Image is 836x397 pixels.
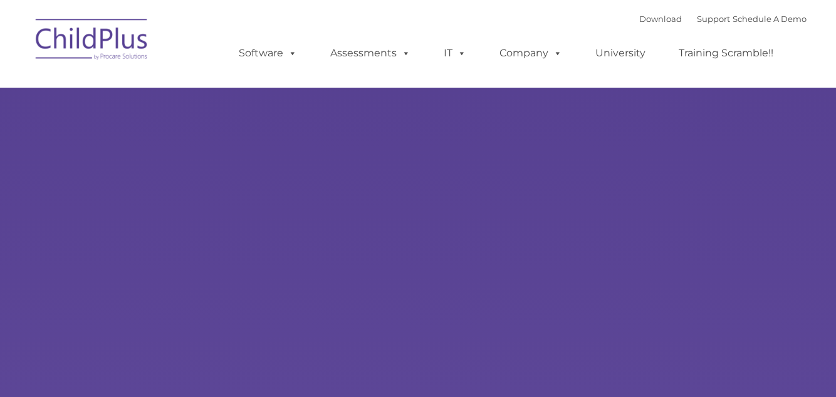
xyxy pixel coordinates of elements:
img: ChildPlus by Procare Solutions [29,10,155,73]
a: Support [697,14,730,24]
a: Download [639,14,682,24]
font: | [639,14,807,24]
a: Schedule A Demo [733,14,807,24]
a: Company [487,41,575,66]
a: University [583,41,658,66]
a: Training Scramble!! [666,41,786,66]
a: Assessments [318,41,423,66]
a: Software [226,41,310,66]
a: IT [431,41,479,66]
